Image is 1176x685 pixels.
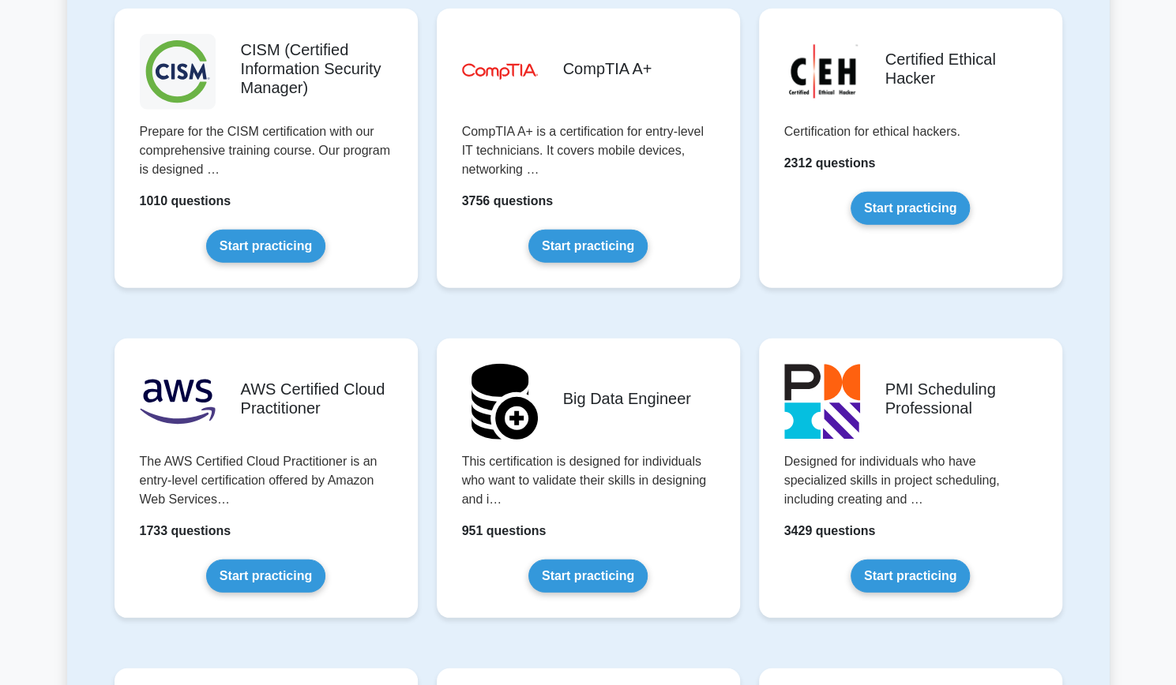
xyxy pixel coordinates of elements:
a: Start practicing [851,192,970,225]
a: Start practicing [206,230,325,263]
a: Start practicing [851,560,970,593]
a: Start practicing [206,560,325,593]
a: Start practicing [528,230,648,263]
a: Start practicing [528,560,648,593]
